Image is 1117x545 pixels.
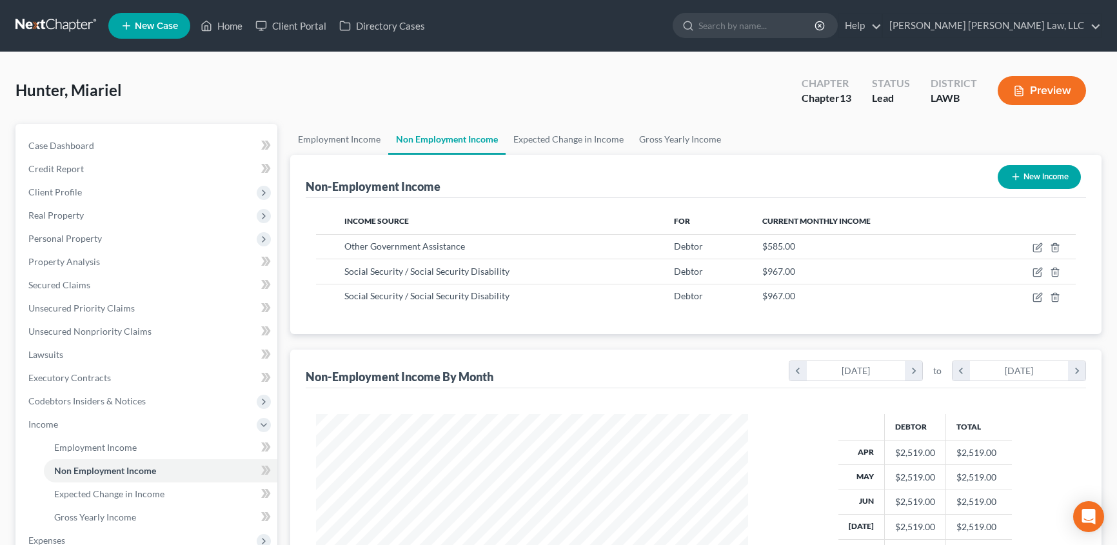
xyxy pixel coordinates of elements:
div: Chapter [802,91,851,106]
th: Total [946,414,1012,440]
div: $2,519.00 [895,520,935,533]
i: chevron_left [953,361,970,381]
span: Unsecured Nonpriority Claims [28,326,152,337]
span: Codebtors Insiders & Notices [28,395,146,406]
span: Credit Report [28,163,84,174]
div: Lead [872,91,910,106]
div: Chapter [802,76,851,91]
span: Personal Property [28,233,102,244]
i: chevron_right [1068,361,1085,381]
span: Income [28,419,58,430]
span: For [674,216,690,226]
div: $2,519.00 [895,495,935,508]
a: Expected Change in Income [506,124,631,155]
div: [DATE] [970,361,1069,381]
span: Case Dashboard [28,140,94,151]
a: Home [194,14,249,37]
a: Secured Claims [18,273,277,297]
a: Non Employment Income [44,459,277,482]
div: Open Intercom Messenger [1073,501,1104,532]
td: $2,519.00 [946,440,1012,464]
th: May [838,465,885,490]
a: Employment Income [44,436,277,459]
span: Non Employment Income [54,465,156,476]
div: Non-Employment Income By Month [306,369,493,384]
span: Lawsuits [28,349,63,360]
span: Social Security / Social Security Disability [344,290,509,301]
span: Debtor [674,241,703,252]
span: Social Security / Social Security Disability [344,266,509,277]
span: Other Government Assistance [344,241,465,252]
a: Employment Income [290,124,388,155]
i: chevron_right [905,361,922,381]
span: $967.00 [762,290,795,301]
a: Client Portal [249,14,333,37]
span: Unsecured Priority Claims [28,302,135,313]
i: chevron_left [789,361,807,381]
span: Employment Income [54,442,137,453]
a: Help [838,14,882,37]
div: District [931,76,977,91]
div: $2,519.00 [895,471,935,484]
span: $967.00 [762,266,795,277]
span: Secured Claims [28,279,90,290]
span: Gross Yearly Income [54,511,136,522]
div: LAWB [931,91,977,106]
th: Debtor [885,414,946,440]
a: Expected Change in Income [44,482,277,506]
span: New Case [135,21,178,31]
a: Case Dashboard [18,134,277,157]
a: [PERSON_NAME] [PERSON_NAME] Law, LLC [883,14,1101,37]
span: $585.00 [762,241,795,252]
span: Client Profile [28,186,82,197]
span: Property Analysis [28,256,100,267]
a: Executory Contracts [18,366,277,390]
td: $2,519.00 [946,490,1012,514]
div: Non-Employment Income [306,179,440,194]
span: Current Monthly Income [762,216,871,226]
button: Preview [998,76,1086,105]
td: $2,519.00 [946,465,1012,490]
span: to [933,364,942,377]
button: New Income [998,165,1081,189]
span: 13 [840,92,851,104]
a: Gross Yearly Income [631,124,729,155]
span: Debtor [674,290,703,301]
a: Credit Report [18,157,277,181]
th: [DATE] [838,515,885,539]
div: [DATE] [807,361,905,381]
a: Non Employment Income [388,124,506,155]
td: $2,519.00 [946,515,1012,539]
a: Directory Cases [333,14,431,37]
span: Debtor [674,266,703,277]
span: Executory Contracts [28,372,111,383]
a: Unsecured Priority Claims [18,297,277,320]
a: Property Analysis [18,250,277,273]
div: Status [872,76,910,91]
span: Expected Change in Income [54,488,164,499]
input: Search by name... [698,14,816,37]
div: $2,519.00 [895,446,935,459]
th: Jun [838,490,885,514]
a: Gross Yearly Income [44,506,277,529]
span: Hunter, Miariel [15,81,122,99]
a: Unsecured Nonpriority Claims [18,320,277,343]
th: Apr [838,440,885,464]
a: Lawsuits [18,343,277,366]
span: Real Property [28,210,84,221]
span: Income Source [344,216,409,226]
